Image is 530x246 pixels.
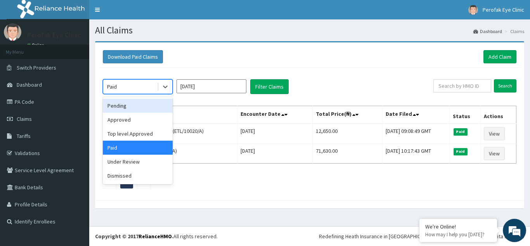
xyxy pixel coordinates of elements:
span: Paid [454,128,468,135]
span: Perofak Eye Clinic [483,6,524,13]
div: Top level Approved [103,127,173,141]
p: Perofak Eye Clinic [27,31,81,38]
th: Encounter Date [237,106,313,124]
textarea: Type your message and hit 'Enter' [4,164,148,191]
th: Status [450,106,481,124]
span: Paid [454,148,468,155]
button: Filter Claims [250,79,289,94]
th: Total Price(₦) [313,106,383,124]
input: Search [494,79,516,92]
div: Minimize live chat window [127,4,146,23]
span: We're online! [45,73,107,152]
div: Redefining Heath Insurance in [GEOGRAPHIC_DATA] using Telemedicine and Data Science! [319,232,524,240]
td: [DATE] 09:08:49 GMT [382,124,449,144]
div: We're Online! [425,223,491,230]
img: User Image [468,5,478,15]
td: 71,630.00 [313,144,383,164]
button: Download Paid Claims [103,50,163,63]
img: User Image [4,23,21,41]
input: Search by HMO ID [433,79,491,92]
a: View [484,147,505,160]
a: Add Claim [483,50,516,63]
td: [DATE] [237,144,313,164]
div: Dismissed [103,169,173,183]
a: Online [27,42,46,48]
span: Claims [17,115,32,122]
td: [DATE] 10:17:43 GMT [382,144,449,164]
h1: All Claims [95,25,524,35]
span: Switch Providers [17,64,56,71]
div: Paid [103,141,173,155]
footer: All rights reserved. [89,226,530,246]
span: Tariffs [17,133,31,140]
th: Date Filed [382,106,449,124]
span: Dashboard [17,81,42,88]
div: Paid [107,83,117,91]
div: Pending [103,99,173,113]
input: Select Month and Year [177,79,246,93]
a: RelianceHMO [139,233,172,240]
strong: Copyright © 2017 . [95,233,173,240]
a: Dashboard [473,28,502,35]
p: How may I help you today? [425,231,491,238]
td: 12,650.00 [313,124,383,144]
th: Actions [481,106,516,124]
div: Under Review [103,155,173,169]
a: View [484,127,505,140]
li: Claims [503,28,524,35]
img: d_794563401_company_1708531726252_794563401 [14,39,31,58]
div: Chat with us now [40,44,130,54]
td: [DATE] [237,124,313,144]
div: Approved [103,113,173,127]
